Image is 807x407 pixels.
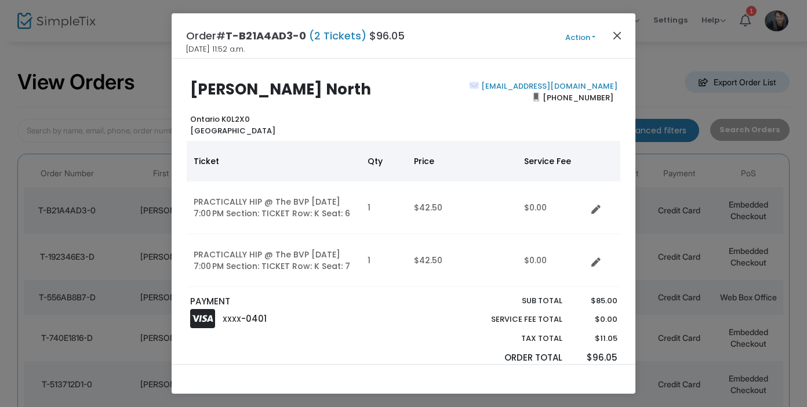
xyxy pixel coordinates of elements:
h4: Order# $96.05 [186,28,405,43]
b: [PERSON_NAME] North [190,79,371,100]
td: $42.50 [407,181,517,234]
th: Service Fee [517,141,587,181]
p: PAYMENT [190,295,398,308]
td: PRACTICALLY HIP @ The BVP [DATE] 7:00 PM Section: TICKET Row: K Seat: 6 [187,181,361,234]
div: Data table [187,141,620,287]
p: Tax Total [464,333,562,344]
button: Action [546,31,615,44]
th: Price [407,141,517,181]
p: $11.05 [573,333,617,344]
span: XXXX [223,314,241,324]
p: Service Fee Total [464,314,562,325]
td: $42.50 [407,234,517,287]
span: [DATE] 11:52 a.m. [186,43,245,55]
span: (2 Tickets) [306,28,369,43]
span: -0401 [241,312,267,325]
p: $96.05 [573,351,617,365]
td: $0.00 [517,234,587,287]
td: 1 [361,181,407,234]
td: $0.00 [517,181,587,234]
span: [PHONE_NUMBER] [539,88,617,107]
th: Ticket [187,141,361,181]
p: Order Total [464,351,562,365]
th: Qty [361,141,407,181]
p: Sub total [464,295,562,307]
span: T-B21A4AD3-0 [226,28,306,43]
button: Close [610,28,625,43]
a: [EMAIL_ADDRESS][DOMAIN_NAME] [479,81,617,92]
td: 1 [361,234,407,287]
p: $0.00 [573,314,617,325]
td: PRACTICALLY HIP @ The BVP [DATE] 7:00 PM Section: TICKET Row: K Seat: 7 [187,234,361,287]
p: $85.00 [573,295,617,307]
b: Ontario K0L2X0 [GEOGRAPHIC_DATA] [190,114,275,136]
